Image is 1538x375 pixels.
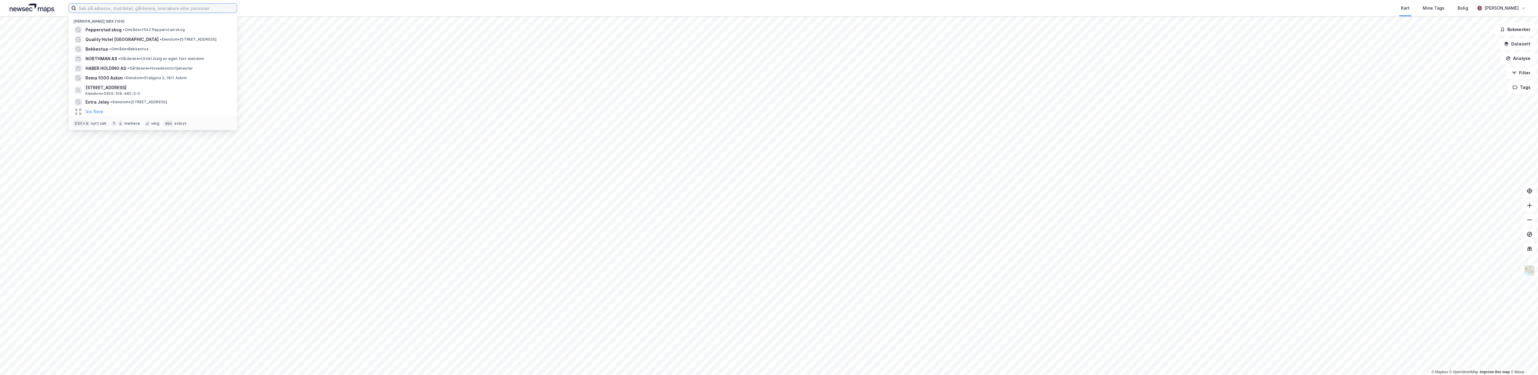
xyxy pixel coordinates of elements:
[1458,5,1468,12] div: Bolig
[127,66,193,71] span: Gårdeiere • Hovedkontortjenester
[160,37,216,42] span: Eiendom • [STREET_ADDRESS]
[85,65,126,72] span: HABER HOLDING AS
[1431,370,1448,374] a: Mapbox
[124,121,140,126] div: markere
[1484,5,1519,12] div: [PERSON_NAME]
[164,120,173,127] div: esc
[109,47,148,52] span: Område • Bekkestua
[124,76,126,80] span: •
[85,26,122,33] span: Pepperstad skog
[85,98,109,106] span: Extra Jeløy
[1401,5,1409,12] div: Kart
[85,36,159,43] span: Quality Hotel [GEOGRAPHIC_DATA]
[151,121,159,126] div: velg
[1508,346,1538,375] iframe: Chat Widget
[1449,370,1478,374] a: OpenStreetMap
[1524,265,1535,276] img: Z
[85,91,140,96] span: Eiendom • 3305-318-482-0-0
[10,4,54,13] img: logo.a4113a55bc3d86da70a041830d287a7e.svg
[124,76,186,80] span: Eiendom • Stallgata 3, 1811 Askim
[118,56,204,61] span: Gårdeiere • Utvikl./salg av egen fast eiendom
[160,37,162,42] span: •
[1480,370,1510,374] a: Improve this map
[69,14,237,25] div: [PERSON_NAME] søk (100)
[109,47,111,51] span: •
[85,55,117,62] span: NORTHMAN AS
[1508,346,1538,375] div: Kontrollprogram for chat
[73,120,90,127] div: Ctrl + k
[76,4,237,13] input: Søk på adresse, matrikkel, gårdeiere, leietakere eller personer
[123,27,185,32] span: Område • 1542 Pepperstad skog
[174,121,187,126] div: avbryt
[1507,67,1536,79] button: Filter
[110,100,112,104] span: •
[127,66,129,70] span: •
[110,100,167,105] span: Eiendom • [STREET_ADDRESS]
[85,84,230,91] span: [STREET_ADDRESS]
[1501,52,1536,64] button: Analyse
[85,45,108,53] span: Bekkestua
[1499,38,1536,50] button: Datasett
[1508,81,1536,93] button: Tags
[123,27,125,32] span: •
[91,121,107,126] div: nytt søk
[85,74,123,82] span: Rema 1000 Askim
[1495,23,1536,36] button: Bokmerker
[118,56,120,61] span: •
[1423,5,1444,12] div: Mine Tags
[85,108,103,115] button: Vis flere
